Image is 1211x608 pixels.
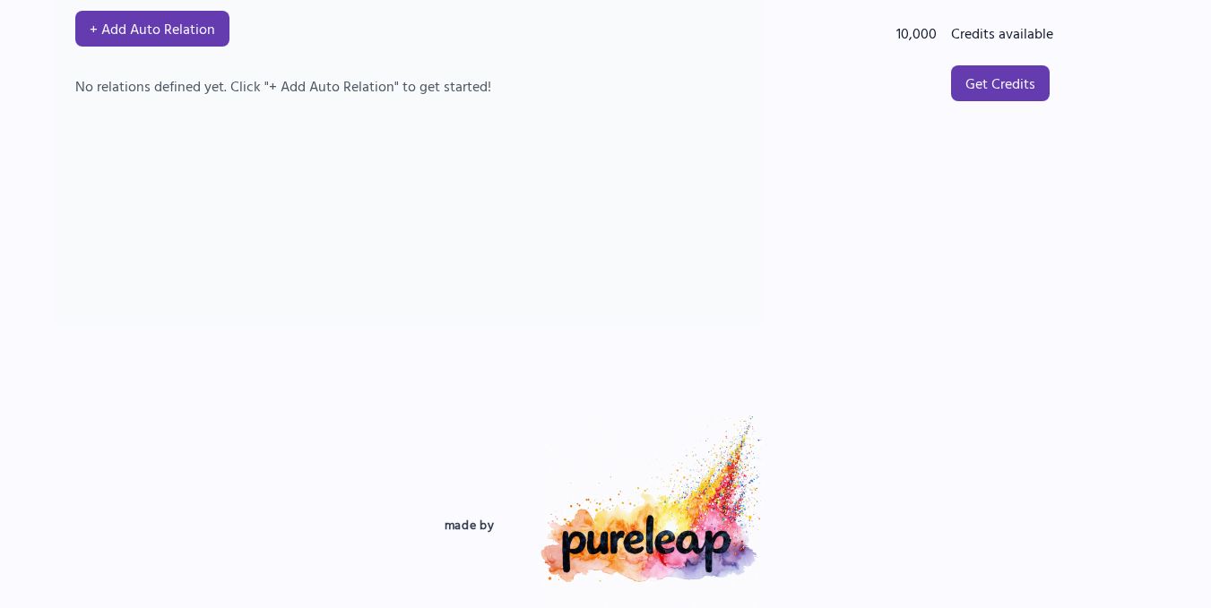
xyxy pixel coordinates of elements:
[876,22,951,44] div: 10,000
[75,11,229,47] button: + Add Auto Relation
[445,516,495,534] span: made by
[951,22,1099,44] div: Credits available
[75,75,742,97] div: No relations defined yet. Click "+ Add Auto Relation" to get started!
[951,65,1050,101] a: Get Credits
